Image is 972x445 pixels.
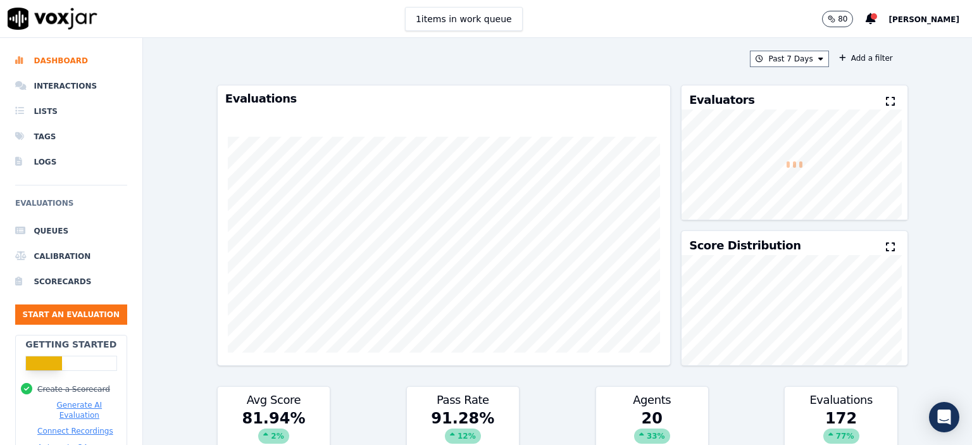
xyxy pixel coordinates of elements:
button: 80 [822,11,866,27]
button: Add a filter [834,51,898,66]
div: 77 % [823,429,859,444]
a: Lists [15,99,127,124]
h3: Evaluations [225,93,663,104]
h3: Evaluators [689,94,754,106]
span: [PERSON_NAME] [888,15,959,24]
a: Tags [15,124,127,149]
button: [PERSON_NAME] [888,11,972,27]
button: Past 7 Days [750,51,828,67]
div: 2 % [258,429,289,444]
button: 80 [822,11,853,27]
h3: Agents [604,394,701,406]
button: Connect Recordings [37,426,113,436]
a: Logs [15,149,127,175]
button: 1items in work queue [405,7,523,31]
a: Interactions [15,73,127,99]
p: 80 [838,14,847,24]
h3: Evaluations [792,394,889,406]
h3: Avg Score [225,394,322,406]
button: Create a Scorecard [37,384,110,394]
h3: Pass Rate [414,394,511,406]
button: Start an Evaluation [15,304,127,325]
h2: Getting Started [25,338,116,351]
div: 33 % [634,429,670,444]
a: Scorecards [15,269,127,294]
h6: Evaluations [15,196,127,218]
a: Dashboard [15,48,127,73]
a: Queues [15,218,127,244]
div: 12 % [445,429,481,444]
div: Open Intercom Messenger [929,402,959,432]
a: Calibration [15,244,127,269]
h3: Score Distribution [689,240,801,251]
button: Generate AI Evaluation [37,400,121,420]
img: voxjar logo [8,8,97,30]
